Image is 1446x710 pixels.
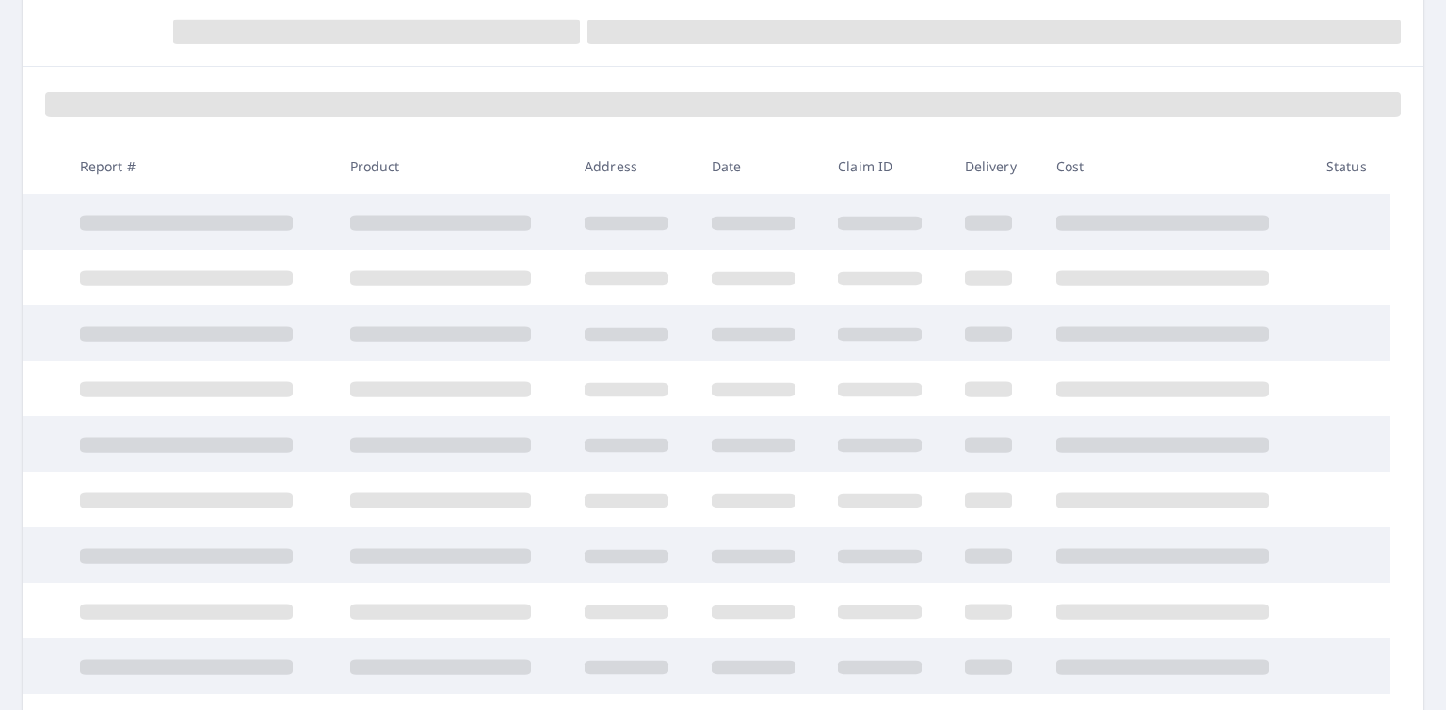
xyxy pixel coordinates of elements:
[823,138,950,194] th: Claim ID
[1311,138,1390,194] th: Status
[335,138,570,194] th: Product
[65,138,335,194] th: Report #
[570,138,697,194] th: Address
[1041,138,1311,194] th: Cost
[950,138,1041,194] th: Delivery
[697,138,824,194] th: Date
